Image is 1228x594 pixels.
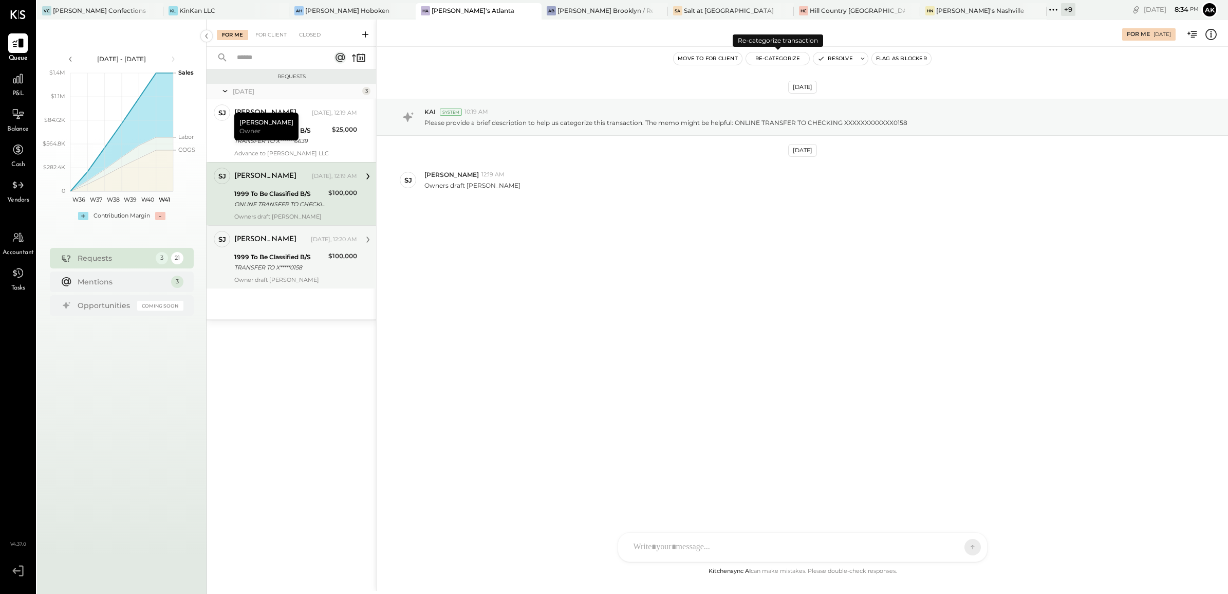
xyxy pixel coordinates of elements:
[49,69,65,76] text: $1.4M
[171,252,183,264] div: 21
[332,124,357,135] div: $25,000
[1201,2,1218,18] button: Ak
[178,146,195,153] text: COGS
[1,175,35,205] a: Vendors
[218,171,226,181] div: SJ
[1,104,35,134] a: Balance
[424,107,436,116] span: KAI
[106,196,119,203] text: W38
[78,253,151,263] div: Requests
[1127,30,1150,39] div: For Me
[432,6,514,15] div: [PERSON_NAME]'s Atlanta
[234,252,325,262] div: 1999 To Be Classified B/S
[94,212,150,220] div: Contribution Margin
[234,171,296,182] div: [PERSON_NAME]
[62,187,65,194] text: 0
[234,276,357,283] div: Owner draft [PERSON_NAME]
[7,125,29,134] span: Balance
[179,6,215,15] div: KinKan LLC
[421,6,430,15] div: HA
[234,113,299,140] div: [PERSON_NAME]
[234,108,296,118] div: [PERSON_NAME]
[404,175,412,185] div: SJ
[42,6,51,15] div: VC
[78,300,132,311] div: Opportunities
[547,6,556,15] div: AB
[1,140,35,170] a: Cash
[78,212,88,220] div: +
[481,171,505,179] span: 12:19 AM
[239,127,261,135] span: Owner
[684,6,774,15] div: Salt at [GEOGRAPHIC_DATA]
[51,93,65,100] text: $1.1M
[1,33,35,63] a: Queue
[294,6,304,15] div: AH
[250,30,292,40] div: For Client
[159,196,170,203] text: W41
[218,108,226,118] div: SJ
[155,212,165,220] div: -
[1144,5,1199,14] div: [DATE]
[311,236,357,244] div: [DATE], 12:20 AM
[312,109,357,117] div: [DATE], 12:19 AM
[925,6,935,15] div: HN
[1,263,35,293] a: Tasks
[178,69,194,76] text: Sales
[218,235,226,244] div: SJ
[124,196,137,203] text: W39
[3,248,34,258] span: Accountant
[733,34,823,47] div: Re-categorize transaction
[171,276,183,288] div: 3
[11,160,25,170] span: Cash
[44,116,65,123] text: $847.2K
[799,6,808,15] div: HC
[156,252,168,264] div: 3
[673,6,682,15] div: Sa
[464,108,488,116] span: 10:19 AM
[234,150,357,157] div: Advance to [PERSON_NAME] LLC
[424,118,907,127] p: Please provide a brief description to help us categorize this transaction. The memo might be help...
[12,89,24,99] span: P&L
[312,172,357,181] div: [DATE], 12:19 AM
[43,140,65,147] text: $564.8K
[212,73,371,80] div: Requests
[234,199,325,209] div: ONLINE TRANSFER TO CHECKING XXXXXXXXXXXX0158
[788,81,817,94] div: [DATE]
[233,87,360,96] div: [DATE]
[141,196,154,203] text: W40
[9,54,28,63] span: Queue
[234,213,357,220] div: Owners draft [PERSON_NAME]
[72,196,85,203] text: W36
[11,284,25,293] span: Tasks
[234,189,325,199] div: 1999 To Be Classified B/S
[362,87,370,95] div: 3
[1061,3,1075,16] div: + 9
[1,228,35,258] a: Accountant
[674,52,742,65] button: Move to for client
[746,52,810,65] button: Re-Categorize
[813,52,857,65] button: Resolve
[294,30,326,40] div: Closed
[217,30,248,40] div: For Me
[424,181,520,190] p: Owners draft [PERSON_NAME]
[936,6,1024,15] div: [PERSON_NAME]'s Nashville
[234,235,296,245] div: [PERSON_NAME]
[169,6,178,15] div: KL
[440,109,462,116] div: System
[305,6,389,15] div: [PERSON_NAME] Hoboken
[78,277,166,287] div: Mentions
[178,133,194,140] text: Labor
[424,170,479,179] span: [PERSON_NAME]
[328,251,357,261] div: $100,000
[90,196,102,203] text: W37
[788,144,817,157] div: [DATE]
[1153,31,1171,38] div: [DATE]
[1131,4,1141,15] div: copy link
[7,196,29,205] span: Vendors
[557,6,653,15] div: [PERSON_NAME] Brooklyn / Rebel Cafe
[78,55,165,63] div: [DATE] - [DATE]
[328,188,357,198] div: $100,000
[137,301,183,311] div: Coming Soon
[872,52,931,65] button: Flag as Blocker
[810,6,905,15] div: Hill Country [GEOGRAPHIC_DATA]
